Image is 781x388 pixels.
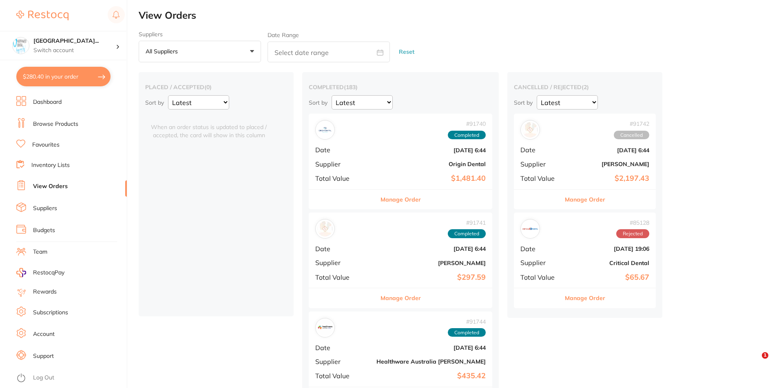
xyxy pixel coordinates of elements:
span: Rejected [616,229,649,238]
span: Date [520,146,561,153]
b: Healthware Australia [PERSON_NAME] [376,358,486,365]
span: Date [315,245,370,252]
b: $1,481.40 [376,174,486,183]
img: Adam Dental [317,221,333,237]
b: [DATE] 6:44 [376,147,486,153]
b: [DATE] 6:44 [376,344,486,351]
a: Log Out [33,374,54,382]
img: RestocqPay [16,268,26,277]
input: Select date range [268,42,390,62]
span: Date [315,344,370,351]
span: Total Value [315,372,370,379]
span: Supplier [520,160,561,168]
b: [PERSON_NAME] [376,260,486,266]
a: Team [33,248,47,256]
a: Subscriptions [33,309,68,317]
button: Manage Order [565,288,605,308]
span: # 85128 [616,219,649,226]
h2: completed ( 183 ) [309,83,492,91]
img: Healthware Australia Ridley [317,320,333,335]
h2: cancelled / rejected ( 2 ) [514,83,656,91]
img: Critical Dental [522,221,538,237]
h4: North West Dental Wynyard [33,37,116,45]
label: Suppliers [139,31,261,37]
button: Manage Order [565,190,605,209]
a: Inventory Lists [31,161,70,169]
a: Dashboard [33,98,62,106]
span: # 91740 [448,121,486,127]
p: All suppliers [146,48,181,55]
span: # 91742 [614,121,649,127]
img: Restocq Logo [16,11,69,20]
button: Manage Order [381,190,421,209]
a: Support [33,352,54,360]
h2: View Orders [139,10,781,21]
img: North West Dental Wynyard [13,37,29,54]
label: Date Range [268,32,299,38]
button: Log Out [16,372,124,385]
p: Sort by [309,99,327,106]
span: Supplier [520,259,561,266]
span: Total Value [315,274,370,281]
button: All suppliers [139,41,261,63]
a: Restocq Logo [16,6,69,25]
span: Date [520,245,561,252]
button: Reset [396,41,417,63]
b: $297.59 [376,273,486,282]
span: Date [315,146,370,153]
b: [DATE] 6:44 [568,147,649,153]
iframe: Intercom live chat [745,352,765,372]
span: # 91744 [448,318,486,325]
p: Switch account [33,46,116,55]
b: Critical Dental [568,260,649,266]
a: Account [33,330,55,338]
a: Budgets [33,226,55,235]
span: 1 [762,352,768,359]
a: Browse Products [33,120,78,128]
a: Favourites [32,141,60,149]
a: View Orders [33,182,68,191]
img: Origin Dental [317,122,333,138]
span: Total Value [520,274,561,281]
span: RestocqPay [33,269,64,277]
img: Henry Schein Halas [522,122,538,138]
b: $435.42 [376,372,486,380]
span: Completed [448,328,486,337]
span: When an order status is updated to placed / accepted, the card will show in this column [145,114,272,139]
b: [PERSON_NAME] [568,161,649,167]
b: $2,197.43 [568,174,649,183]
button: Manage Order [381,288,421,308]
p: Sort by [514,99,533,106]
span: Completed [448,131,486,140]
span: Supplier [315,160,370,168]
span: # 91741 [448,219,486,226]
b: [DATE] 19:06 [568,246,649,252]
span: Completed [448,229,486,238]
button: $280.40 in your order [16,67,111,86]
span: Cancelled [614,131,649,140]
span: Supplier [315,358,370,365]
b: Origin Dental [376,161,486,167]
a: Suppliers [33,204,57,213]
span: Total Value [315,175,370,182]
span: Total Value [520,175,561,182]
b: [DATE] 6:44 [376,246,486,252]
h2: placed / accepted ( 0 ) [145,83,287,91]
span: Supplier [315,259,370,266]
a: Rewards [33,288,57,296]
a: RestocqPay [16,268,64,277]
b: $65.67 [568,273,649,282]
p: Sort by [145,99,164,106]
